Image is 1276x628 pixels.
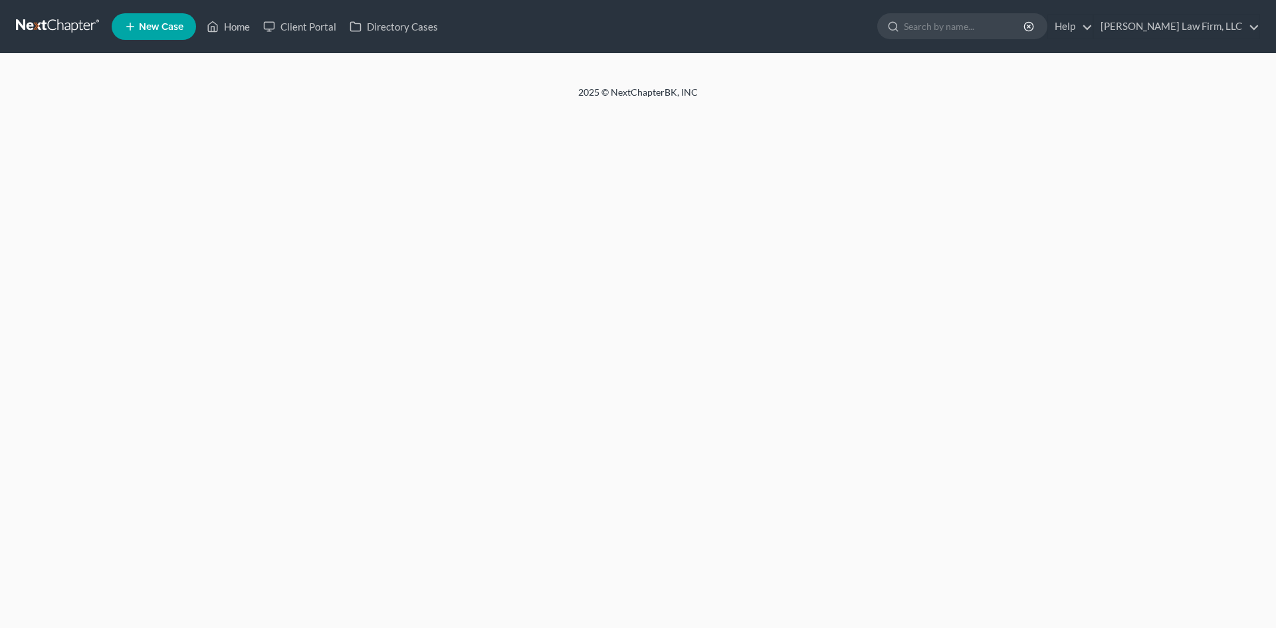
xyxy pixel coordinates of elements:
a: Directory Cases [343,15,445,39]
a: Home [200,15,257,39]
a: Help [1048,15,1093,39]
div: 2025 © NextChapterBK, INC [259,86,1017,110]
span: New Case [139,22,183,32]
input: Search by name... [904,14,1025,39]
a: [PERSON_NAME] Law Firm, LLC [1094,15,1259,39]
a: Client Portal [257,15,343,39]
